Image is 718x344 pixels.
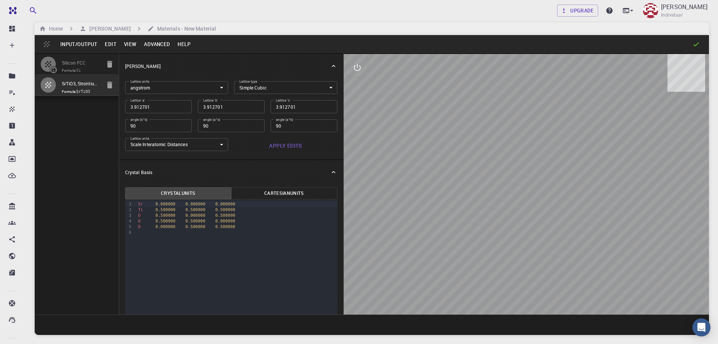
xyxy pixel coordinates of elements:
label: Lattice units [130,79,150,84]
nav: breadcrumb [38,25,217,33]
button: Advanced [140,38,174,50]
div: Open Intercom Messenger [692,318,710,336]
code: SrTiO3 [77,89,90,94]
label: Lattice 'a' [130,98,145,103]
label: Lattice type [239,79,257,84]
span: 0.500000 [215,224,235,229]
div: 5 [125,224,133,230]
label: Lattice units [130,136,150,141]
span: O [138,224,141,229]
button: Apply Edits [234,138,337,153]
label: angle (a^c) [203,117,220,122]
button: CartesianUnits [231,187,337,199]
span: Sr [138,202,143,207]
button: Help [174,38,194,50]
span: 0.000000 [156,202,176,207]
a: Upgrade [557,5,598,17]
button: View [120,38,141,50]
span: Individual [661,11,683,19]
code: Si [77,68,81,73]
div: [PERSON_NAME] [119,54,343,78]
h6: [PERSON_NAME] [86,25,130,33]
img: logo [6,7,17,14]
div: Simple Cubic [234,81,337,94]
label: Lattice 'c' [276,98,290,103]
p: [PERSON_NAME] [125,63,161,69]
span: O [138,219,141,224]
span: 0.500000 [185,207,205,212]
span: 0.000000 [185,213,205,218]
div: Scale Interatomic Distances [125,138,228,151]
div: angstrom [125,81,228,94]
span: 0.000000 [215,219,235,224]
span: 0.500000 [215,207,235,212]
span: 0.000000 [215,202,235,207]
div: 6 [125,230,133,235]
span: 0.000000 [185,202,205,207]
span: Formula: [62,89,101,95]
img: BOUBCHIR Mohamed [643,3,658,18]
span: 0.500000 [185,224,205,229]
span: 0.500000 [185,219,205,224]
h6: Materials - New Material [154,25,216,33]
span: 0.000000 [156,224,176,229]
label: angle (b^c) [130,117,147,122]
label: Lattice 'b' [203,98,217,103]
span: O [138,213,141,218]
div: 1 [125,201,133,207]
span: 0.500000 [156,213,176,218]
span: 0.500000 [215,213,235,218]
p: Crystal Basis [125,169,152,176]
div: 3 [125,213,133,218]
div: 4 [125,218,133,224]
div: Crystal Basis [119,160,343,184]
button: Edit [101,38,120,50]
span: Formula: [62,68,101,74]
div: 2 [125,207,133,213]
h6: Home [46,25,63,33]
label: angle (a^b) [276,117,293,122]
p: [PERSON_NAME] [661,2,707,11]
span: Ti [138,207,143,212]
button: CrystalUnits [125,187,231,199]
button: Input/Output [57,38,101,50]
span: 0.500000 [156,219,176,224]
span: Support [15,5,42,12]
span: 0.500000 [156,207,176,212]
